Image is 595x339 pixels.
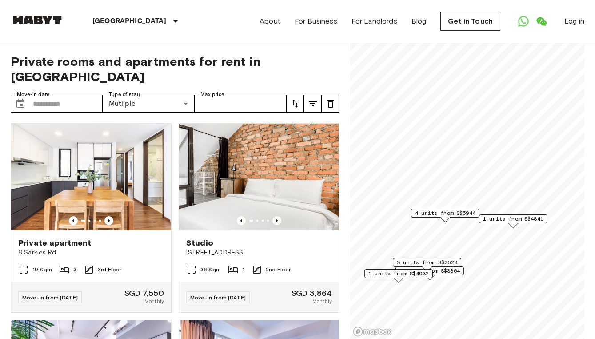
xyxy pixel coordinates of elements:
[22,294,78,301] span: Move-in from [DATE]
[92,16,167,27] p: [GEOGRAPHIC_DATA]
[12,95,29,113] button: Choose date
[411,209,479,222] div: Map marker
[322,95,339,113] button: tune
[312,297,332,305] span: Monthly
[11,124,171,230] img: Marketing picture of unit SG-01-002-003-01
[190,294,246,301] span: Move-in from [DATE]
[237,216,246,225] button: Previous image
[11,16,64,24] img: Habyt
[564,16,584,27] a: Log in
[368,270,429,278] span: 1 units from S$4032
[260,16,280,27] a: About
[286,95,304,113] button: tune
[18,248,164,257] span: 6 Sarkies Rd
[266,266,291,274] span: 2nd Floor
[144,297,164,305] span: Monthly
[186,238,213,248] span: Studio
[18,238,92,248] span: Private apartment
[179,124,339,230] img: Marketing picture of unit SG-01-053-004-01
[200,266,221,274] span: 36 Sqm
[179,123,339,313] a: Marketing picture of unit SG-01-053-004-01Previous imagePrevious imageStudio[STREET_ADDRESS]36 Sq...
[532,12,550,30] a: Open WeChat
[364,269,433,283] div: Map marker
[124,289,164,297] span: SGD 7,550
[295,16,337,27] a: For Business
[200,91,224,98] label: Max price
[272,216,281,225] button: Previous image
[515,12,532,30] a: Open WhatsApp
[440,12,500,31] a: Get in Touch
[479,214,547,228] div: Map marker
[69,216,78,225] button: Previous image
[17,91,50,98] label: Move-in date
[109,91,140,98] label: Type of stay
[103,95,195,113] div: Mutliple
[98,266,121,274] span: 3rd Floor
[351,16,397,27] a: For Landlords
[104,216,113,225] button: Previous image
[73,266,76,274] span: 3
[11,123,172,313] a: Marketing picture of unit SG-01-002-003-01Previous imagePrevious imagePrivate apartment6 Sarkies ...
[397,258,457,266] span: 3 units from S$3623
[393,258,461,272] div: Map marker
[411,16,427,27] a: Blog
[242,266,244,274] span: 1
[415,209,475,217] span: 4 units from S$5944
[395,266,464,280] div: Map marker
[292,289,332,297] span: SGD 3,864
[483,215,543,223] span: 1 units from S$4841
[11,54,339,84] span: Private rooms and apartments for rent in [GEOGRAPHIC_DATA]
[353,327,392,337] a: Mapbox logo
[186,248,332,257] span: [STREET_ADDRESS]
[304,95,322,113] button: tune
[32,266,52,274] span: 19 Sqm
